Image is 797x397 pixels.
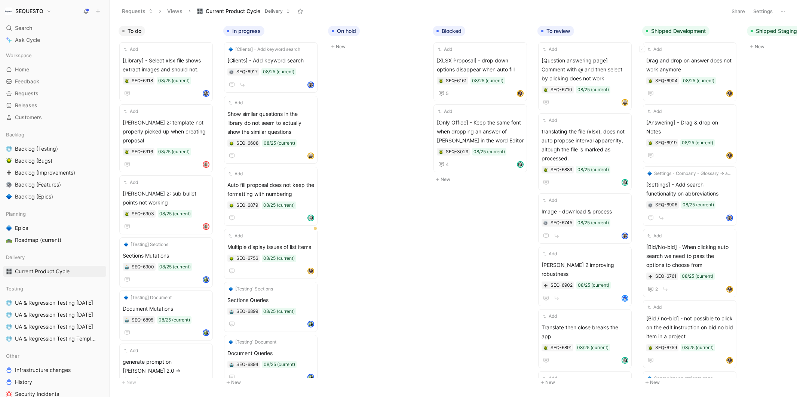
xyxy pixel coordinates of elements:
img: avatar [622,100,628,105]
img: 🪲 [229,256,234,261]
div: Workspace [3,50,106,61]
a: Add[Bid/No-bid] - When clicking auto search we need to pass the options to choose from08/25 (curr... [643,229,736,297]
button: 🪲 [124,78,129,83]
span: [Testing] Sections [131,241,168,248]
span: Search [15,24,32,33]
button: Add [646,46,663,53]
img: 🪲 [648,79,653,83]
div: 🪲 [543,87,548,92]
img: avatar [727,91,732,96]
span: [Answering] - Drag & drop on Notes [646,118,733,136]
button: New [328,42,427,51]
button: 🪲 [124,149,129,154]
img: ➕ [6,170,12,176]
span: translating the file (xlsx), does not auto propose interval apparenlty, altough the file is marke... [542,127,628,163]
div: SEQ-6761 [655,273,677,280]
button: Add [123,179,139,186]
img: 🌐 [6,146,12,152]
div: 🤖 [124,317,129,323]
img: avatar [622,296,628,301]
span: Delivery [6,253,25,261]
a: Add[Question answering page] = Comment with @ and then select by clicking does not work08/25 (cur... [538,42,632,110]
button: Add [437,108,453,115]
div: SEQ-6889 [551,166,572,173]
div: SEQ-6906 [655,201,677,209]
span: On hold [337,27,356,35]
img: ➕ [543,283,548,288]
a: 🔷[Testing] DocumentDocument Mutations08/25 (current)avatar [119,290,213,341]
div: Planning🔷Epics🛣️Roadmap (current) [3,208,106,246]
button: Add [646,304,663,311]
a: Add[PERSON_NAME] 2 improving robustness08/25 (current)avatar [538,247,632,306]
div: 08/25 (current) [158,148,190,156]
div: ➕ [648,274,653,279]
a: 🌐UA & Regression Testing [DATE] [3,297,106,308]
div: Backlog🌐Backlog (Testing)🪲Backlog (Bugs)➕Backlog (Improvements)⚙️Backlog (Features)🔷Backlog (Epics) [3,129,106,202]
div: SEQ-6710 [551,86,572,93]
span: [Testing] Document [131,294,172,301]
a: Add[PERSON_NAME] 2: sub bullet points not working08/25 (current)avatar [119,175,213,234]
button: 🤖 [124,264,129,270]
button: Add [437,46,453,53]
button: 🔷 [4,192,13,201]
div: 08/25 (current) [159,210,191,218]
button: ⚙️ [648,202,653,207]
div: 08/25 (current) [577,166,609,173]
span: Blocked [442,27,462,35]
a: Customers [3,112,106,123]
span: Document Mutations [123,304,209,313]
button: ⚙️ [543,220,548,225]
button: 🌐 [4,144,13,153]
div: 🤖 [229,309,234,314]
span: [Clients] - Add keyword search [235,46,300,53]
img: 🔷 [229,287,233,291]
div: 08/25 (current) [263,68,294,76]
span: Shipped Staging [756,27,797,35]
img: 🪲 [229,141,234,146]
div: SEQ-6161 [446,77,467,84]
span: [Library] - Select xlsx file shows extract images and should not. [123,56,209,74]
span: [PERSON_NAME] 2 improving robustness [542,261,628,278]
button: ⚙️ [4,180,13,189]
button: Add [542,117,558,124]
button: Add [542,197,558,204]
img: avatar [308,321,313,327]
img: avatar [727,153,732,158]
img: 🤖 [229,310,234,314]
div: 08/25 (current) [682,273,713,280]
span: In progress [232,27,261,35]
a: Releases [3,100,106,111]
div: 08/25 (current) [682,139,713,147]
div: 08/25 (current) [263,255,295,262]
div: 08/25 (current) [683,77,714,84]
a: AddTranslate then close breaks the app08/25 (current)avatar [538,309,632,368]
a: Requests [3,88,106,99]
button: 🌐 [4,298,13,307]
a: Home [3,64,106,75]
img: 🔷 [229,47,233,52]
img: avatar [203,162,209,167]
div: SEQ-6608 [236,139,258,147]
button: 🔷[Testing] Document [123,294,173,301]
span: Backlog (Epics) [15,193,53,200]
span: Backlog (Testing) [15,145,58,153]
h1: SEQUESTO [15,8,43,15]
img: 🤖 [125,318,129,323]
span: [PERSON_NAME] 2: sub bullet points not working [123,189,209,207]
button: 🌐 [4,322,13,331]
div: 🪲 [124,211,129,216]
img: ⚙️ [229,70,234,74]
span: Translate then close breaks the app [542,323,628,341]
span: [Clients] - Add keyword search [227,56,314,65]
img: avatar [518,91,523,96]
button: To do [119,26,145,36]
button: Add [542,313,558,320]
span: Auto fill proposal does not keep the formatting with numbering [227,181,314,198]
div: 🪲 [648,78,653,83]
a: Add[PERSON_NAME] 2: template not properly picked up when creating proposal08/25 (current)avatar [119,104,213,172]
button: Add [646,108,663,115]
span: Settings - Company - Glossary => alphabetical order + search functionality [654,170,732,177]
div: ⚙️ [229,69,234,74]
